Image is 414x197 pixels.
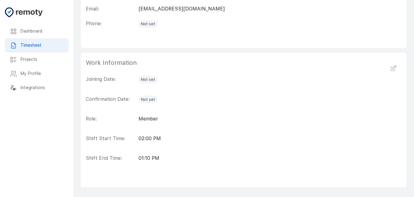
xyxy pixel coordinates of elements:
[139,115,402,123] p: Member
[86,115,139,123] p: Role:
[86,20,139,27] p: Phone:
[5,53,69,67] div: Projects
[139,97,158,103] span: Not set
[139,21,158,27] span: Not set
[86,135,139,142] p: Shift Start Time:
[21,56,64,63] h6: Projects
[86,96,139,103] p: Confirmation Date:
[21,28,64,35] h6: Dashboard
[139,155,402,162] p: 01:10 PM
[139,5,402,13] p: [EMAIL_ADDRESS][DOMAIN_NAME]
[5,81,69,95] div: Integrations
[5,38,69,53] div: Timesheet
[86,5,139,13] p: Email:
[86,155,139,162] p: Shift End Time:
[139,135,402,142] p: 02:00 PM
[139,77,158,83] span: Not set
[86,58,349,68] h2: Work Information
[86,76,139,83] p: Joining Date:
[21,42,64,49] h6: Timesheet
[5,67,69,81] div: My Profile
[5,24,69,38] div: Dashboard
[21,85,64,91] h6: Integrations
[21,70,64,77] h6: My Profile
